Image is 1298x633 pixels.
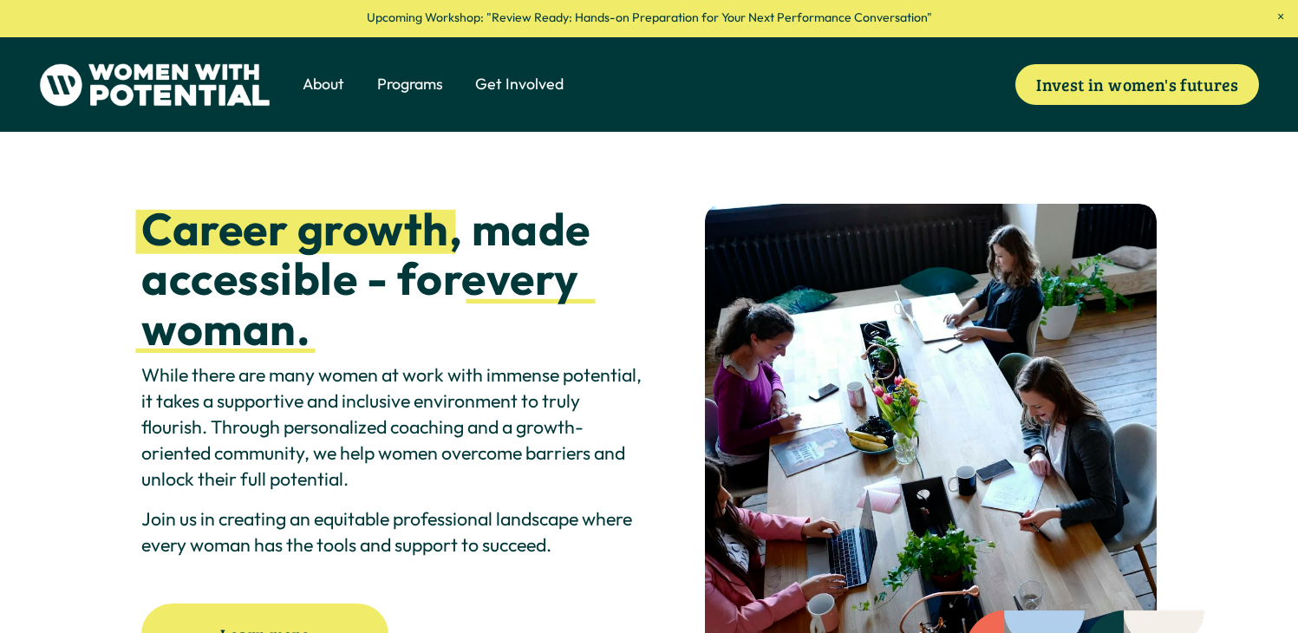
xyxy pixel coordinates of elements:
a: Invest in women's futures [1015,64,1259,104]
a: folder dropdown [303,72,344,96]
span: About [303,74,344,95]
p: Join us in creating an equitable professional landscape where every woman has the tools and suppo... [141,506,644,558]
p: While there are many women at work with immense potential, it takes a supportive and inclusive en... [141,362,644,493]
img: Women With Potential [39,63,271,107]
strong: , made accessible - for [141,200,599,306]
span: Programs [377,74,443,95]
a: folder dropdown [377,72,443,96]
strong: every woman. [141,250,588,356]
strong: Career growth [141,200,449,257]
span: Get Involved [475,74,564,95]
a: folder dropdown [475,72,564,96]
